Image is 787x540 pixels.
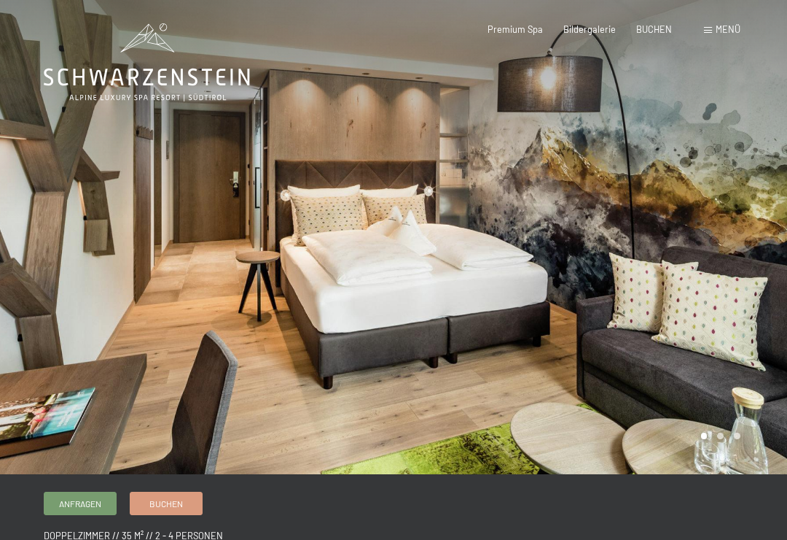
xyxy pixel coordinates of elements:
[130,493,202,514] a: Buchen
[716,23,740,35] span: Menü
[636,23,672,35] a: BUCHEN
[44,493,116,514] a: Anfragen
[149,498,183,510] span: Buchen
[488,23,543,35] a: Premium Spa
[563,23,616,35] a: Bildergalerie
[59,498,101,510] span: Anfragen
